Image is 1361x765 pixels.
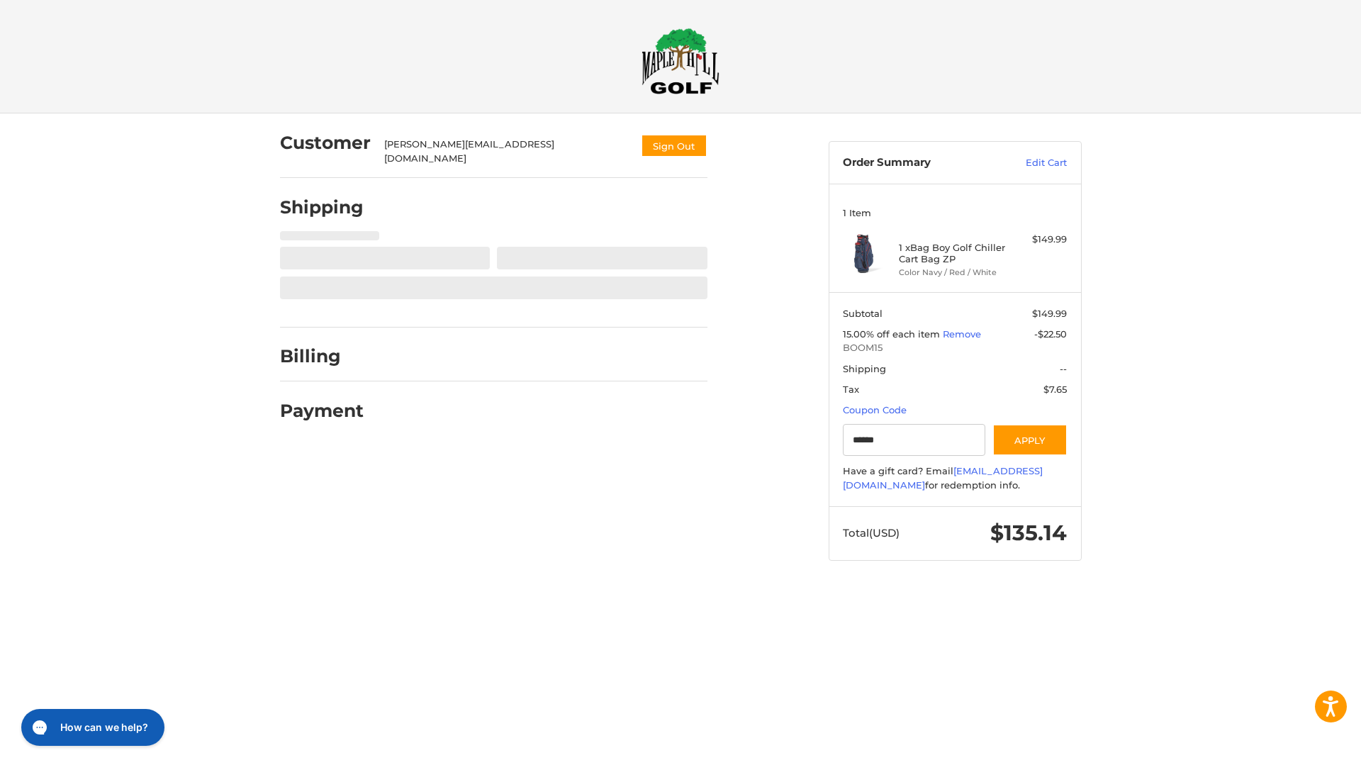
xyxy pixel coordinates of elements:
span: Shipping [843,363,886,374]
button: Sign Out [641,134,707,157]
a: [EMAIL_ADDRESS][DOMAIN_NAME] [843,465,1043,491]
span: Total (USD) [843,526,900,540]
div: $149.99 [1011,233,1067,247]
span: $149.99 [1032,308,1067,319]
h2: Billing [280,345,363,367]
span: 15.00% off each item [843,328,943,340]
span: -$22.50 [1034,328,1067,340]
span: BOOM15 [843,341,1067,355]
span: $7.65 [1043,384,1067,395]
h4: 1 x Bag Boy Golf Chiller Cart Bag ZP [899,242,1007,265]
iframe: Gorgias live chat messenger [14,704,169,751]
span: -- [1060,363,1067,374]
span: $135.14 [990,520,1067,546]
span: Tax [843,384,859,395]
h3: 1 Item [843,207,1067,218]
div: Have a gift card? Email for redemption info. [843,464,1067,492]
li: Color Navy / Red / White [899,267,1007,279]
a: Edit Cart [995,156,1067,170]
h2: Shipping [280,196,364,218]
h2: Payment [280,400,364,422]
a: Coupon Code [843,404,907,415]
img: Maple Hill Golf [642,28,719,94]
span: Subtotal [843,308,883,319]
div: [PERSON_NAME][EMAIL_ADDRESS][DOMAIN_NAME] [384,138,627,165]
h2: Customer [280,132,371,154]
button: Apply [992,424,1068,456]
input: Gift Certificate or Coupon Code [843,424,985,456]
a: Remove [943,328,981,340]
h3: Order Summary [843,156,995,170]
